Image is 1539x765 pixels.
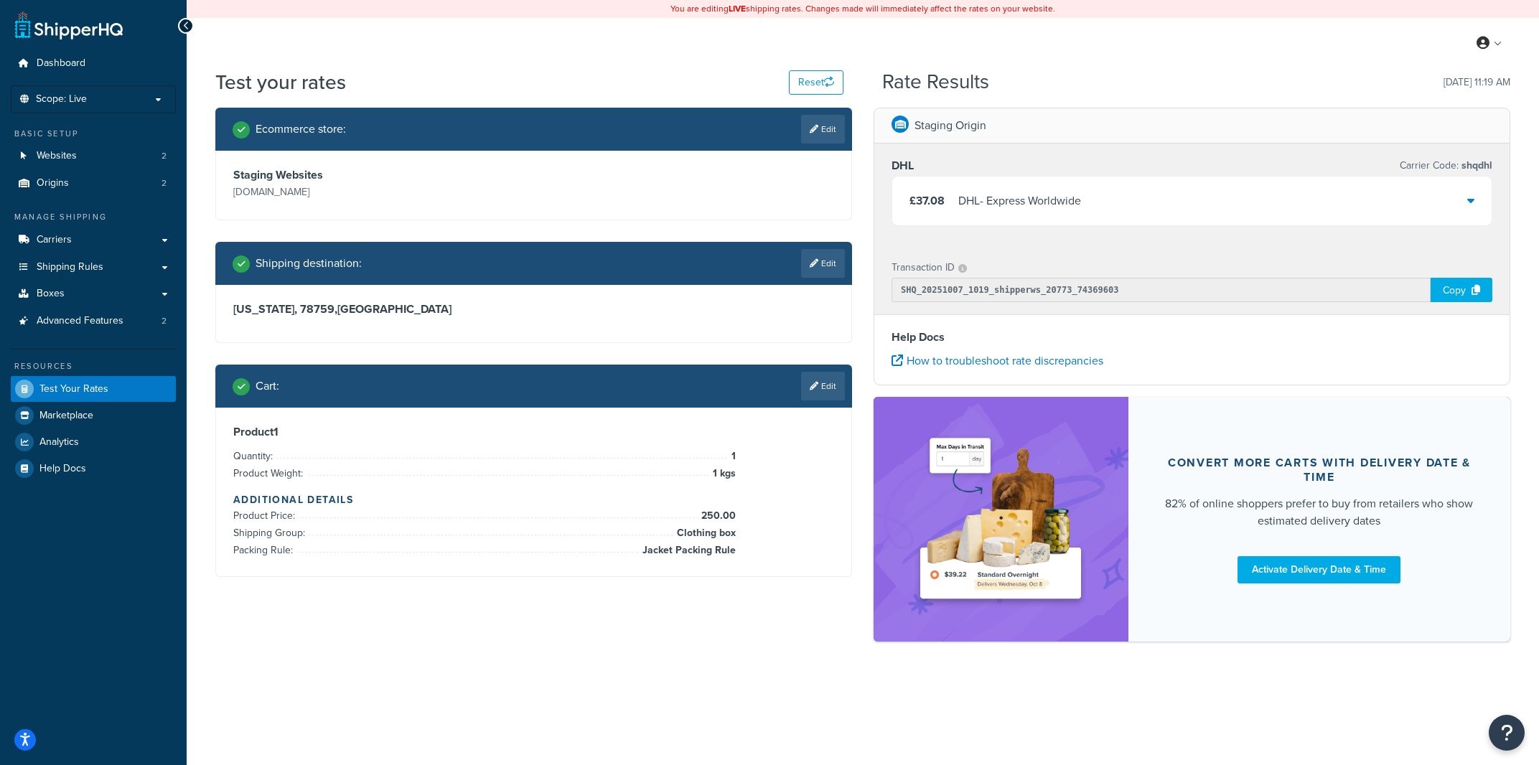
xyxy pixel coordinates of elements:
[37,288,65,300] span: Boxes
[11,360,176,372] div: Resources
[728,448,736,465] span: 1
[1489,715,1525,751] button: Open Resource Center
[256,380,279,393] h2: Cart :
[215,68,346,96] h1: Test your rates
[36,93,87,105] span: Scope: Live
[709,465,736,482] span: 1 kgs
[11,308,176,334] li: Advanced Features
[1459,158,1492,173] span: shqdhl
[11,143,176,169] a: Websites2
[11,254,176,281] a: Shipping Rules
[882,71,989,93] h2: Rate Results
[673,525,736,542] span: Clothing box
[11,50,176,77] a: Dashboard
[162,150,167,162] span: 2
[801,372,845,400] a: Edit
[11,308,176,334] a: Advanced Features2
[11,211,176,223] div: Manage Shipping
[37,177,69,189] span: Origins
[233,182,530,202] p: [DOMAIN_NAME]
[37,150,77,162] span: Websites
[233,425,834,439] h3: Product 1
[11,281,176,307] a: Boxes
[729,2,746,15] b: LIVE
[39,383,108,395] span: Test Your Rates
[233,449,276,464] span: Quantity:
[1400,156,1492,176] p: Carrier Code:
[11,227,176,253] a: Carriers
[37,234,72,246] span: Carriers
[233,466,307,481] span: Product Weight:
[256,123,346,136] h2: Ecommerce store :
[892,258,955,278] p: Transaction ID
[958,191,1081,211] div: DHL - Express Worldwide
[11,170,176,197] a: Origins2
[233,525,309,540] span: Shipping Group:
[892,329,1492,346] h4: Help Docs
[698,507,736,525] span: 250.00
[256,257,362,270] h2: Shipping destination :
[233,168,530,182] h3: Staging Websites
[233,508,299,523] span: Product Price:
[11,170,176,197] li: Origins
[801,115,845,144] a: Edit
[1444,72,1510,93] p: [DATE] 11:19 AM
[909,192,945,209] span: £37.08
[11,429,176,455] a: Analytics
[11,128,176,140] div: Basic Setup
[789,70,843,95] button: Reset
[1431,278,1492,302] div: Copy
[11,403,176,428] a: Marketplace
[911,418,1090,620] img: feature-image-ddt-36eae7f7280da8017bfb280eaccd9c446f90b1fe08728e4019434db127062ab4.png
[892,352,1103,369] a: How to troubleshoot rate discrepancies
[801,249,845,278] a: Edit
[37,315,123,327] span: Advanced Features
[39,463,86,475] span: Help Docs
[1163,495,1476,530] div: 82% of online shoppers prefer to buy from retailers who show estimated delivery dates
[162,315,167,327] span: 2
[233,302,834,316] h3: [US_STATE], 78759 , [GEOGRAPHIC_DATA]
[914,116,986,136] p: Staging Origin
[37,57,85,70] span: Dashboard
[11,143,176,169] li: Websites
[11,456,176,482] a: Help Docs
[233,543,296,558] span: Packing Rule:
[37,261,103,273] span: Shipping Rules
[162,177,167,189] span: 2
[11,376,176,402] a: Test Your Rates
[1238,556,1400,583] a: Activate Delivery Date & Time
[639,542,736,559] span: Jacket Packing Rule
[233,492,834,507] h4: Additional Details
[39,436,79,449] span: Analytics
[39,410,93,422] span: Marketplace
[892,159,914,173] h3: DHL
[1163,456,1476,484] div: Convert more carts with delivery date & time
